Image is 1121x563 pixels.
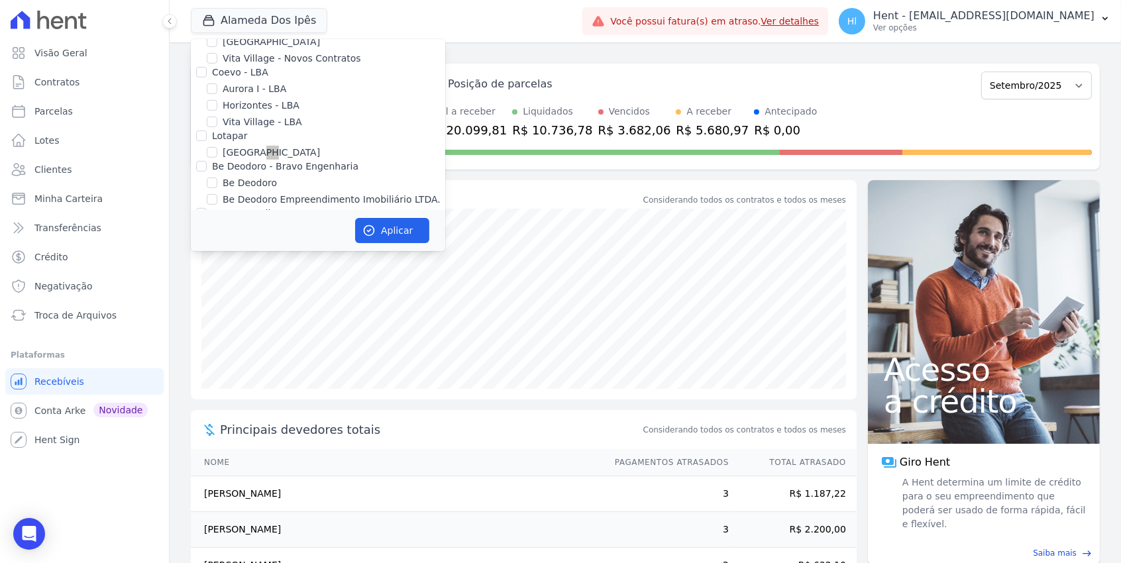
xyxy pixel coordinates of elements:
[212,208,280,219] label: Fato Controller
[729,476,857,512] td: R$ 1.187,22
[765,105,817,119] div: Antecipado
[223,193,441,207] label: Be Deodoro Empreendimento Imobiliário LTDA.
[873,9,1094,23] p: Hent - [EMAIL_ADDRESS][DOMAIN_NAME]
[5,244,164,270] a: Crédito
[5,215,164,241] a: Transferências
[729,512,857,548] td: R$ 2.200,00
[761,16,819,26] a: Ver detalhes
[93,403,148,417] span: Novidade
[212,130,247,141] label: Lotapar
[13,518,45,550] div: Open Intercom Messenger
[602,449,729,476] th: Pagamentos Atrasados
[5,302,164,329] a: Troca de Arquivos
[5,98,164,125] a: Parcelas
[220,421,641,438] span: Principais devedores totais
[11,347,158,363] div: Plataformas
[5,368,164,395] a: Recebíveis
[34,192,103,205] span: Minha Carteira
[223,115,302,129] label: Vita Village - LBA
[223,146,320,160] label: [GEOGRAPHIC_DATA]
[5,185,164,212] a: Minha Carteira
[1033,547,1077,559] span: Saiba mais
[34,76,80,89] span: Contratos
[523,105,573,119] div: Liquidados
[34,105,73,118] span: Parcelas
[191,476,602,512] td: [PERSON_NAME]
[427,121,507,139] div: R$ 20.099,81
[355,218,429,243] button: Aplicar
[828,3,1121,40] button: Hl Hent - [EMAIL_ADDRESS][DOMAIN_NAME] Ver opções
[610,15,819,28] span: Você possui fatura(s) em atraso.
[191,449,602,476] th: Nome
[34,134,60,147] span: Lotes
[1082,548,1092,558] span: east
[5,427,164,453] a: Hent Sign
[212,161,358,172] label: Be Deodoro - Bravo Engenharia
[5,273,164,299] a: Negativação
[686,105,731,119] div: A receber
[34,163,72,176] span: Clientes
[729,449,857,476] th: Total Atrasado
[512,121,592,139] div: R$ 10.736,78
[643,194,846,206] div: Considerando todos os contratos e todos os meses
[5,69,164,95] a: Contratos
[34,404,85,417] span: Conta Arke
[223,99,299,113] label: Horizontes - LBA
[598,121,671,139] div: R$ 3.682,06
[602,476,729,512] td: 3
[34,309,117,322] span: Troca de Arquivos
[191,512,602,548] td: [PERSON_NAME]
[5,397,164,424] a: Conta Arke Novidade
[223,82,286,96] label: Aurora I - LBA
[900,454,950,470] span: Giro Hent
[223,35,320,49] label: [GEOGRAPHIC_DATA]
[643,424,846,436] span: Considerando todos os contratos e todos os meses
[34,46,87,60] span: Visão Geral
[5,156,164,183] a: Clientes
[448,76,553,92] div: Posição de parcelas
[900,476,1087,531] span: A Hent determina um limite de crédito para o seu empreendimento que poderá ser usado de forma ráp...
[676,121,749,139] div: R$ 5.680,97
[884,385,1084,417] span: a crédito
[34,433,80,446] span: Hent Sign
[609,105,650,119] div: Vencidos
[873,23,1094,33] p: Ver opções
[602,512,729,548] td: 3
[876,547,1092,559] a: Saiba mais east
[847,17,857,26] span: Hl
[223,52,361,66] label: Vita Village - Novos Contratos
[5,127,164,154] a: Lotes
[754,121,817,139] div: R$ 0,00
[191,8,327,33] button: Alameda Dos Ipês
[5,40,164,66] a: Visão Geral
[223,176,277,190] label: Be Deodoro
[34,280,93,293] span: Negativação
[34,375,84,388] span: Recebíveis
[34,250,68,264] span: Crédito
[884,354,1084,385] span: Acesso
[427,105,507,119] div: Total a receber
[34,221,101,234] span: Transferências
[212,67,268,77] label: Coevo - LBA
